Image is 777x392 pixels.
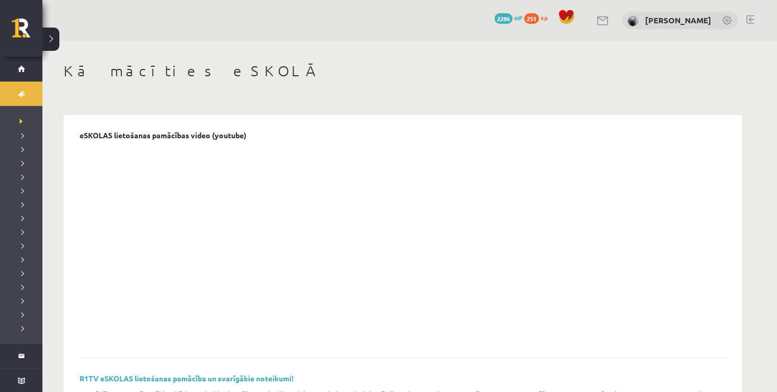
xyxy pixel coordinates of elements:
[495,13,523,22] a: 2286 mP
[12,19,42,45] a: Rīgas 1. Tālmācības vidusskola
[80,131,246,140] p: eSKOLAS lietošanas pamācības video (youtube)
[524,13,553,22] a: 251 xp
[495,13,513,24] span: 2286
[64,62,742,80] h1: Kā mācīties eSKOLĀ
[628,16,638,26] img: Viktorija Jeļizarova
[80,373,294,383] a: R1TV eSKOLAS lietošanas pamācība un svarīgākie noteikumi!
[645,15,711,25] a: [PERSON_NAME]
[514,13,523,22] span: mP
[524,13,539,24] span: 251
[541,13,548,22] span: xp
